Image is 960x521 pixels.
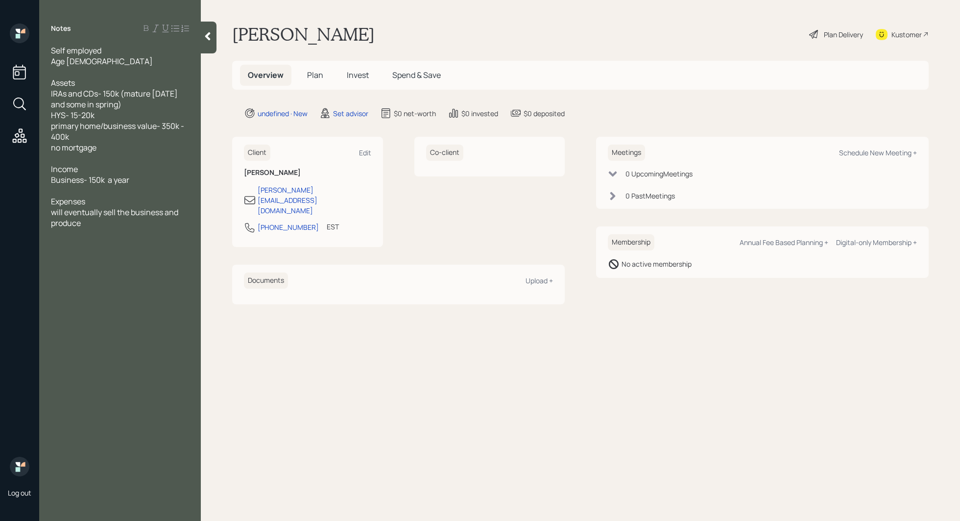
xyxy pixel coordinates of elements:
[307,70,323,80] span: Plan
[426,145,463,161] h6: Co-client
[258,108,308,119] div: undefined · New
[608,234,654,250] h6: Membership
[51,77,75,88] span: Assets
[258,222,319,232] div: [PHONE_NUMBER]
[333,108,368,119] div: Set advisor
[8,488,31,497] div: Log out
[232,24,375,45] h1: [PERSON_NAME]
[51,196,85,207] span: Expenses
[51,24,71,33] label: Notes
[526,276,553,285] div: Upload +
[51,174,129,185] span: Business- 150k a year
[51,164,78,174] span: Income
[327,222,339,232] div: EST
[51,142,96,153] span: no mortgage
[394,108,436,119] div: $0 net-worth
[392,70,441,80] span: Spend & Save
[248,70,284,80] span: Overview
[51,45,101,56] span: Self employed
[836,238,917,247] div: Digital-only Membership +
[51,207,180,228] span: will eventually sell the business and produce
[524,108,565,119] div: $0 deposited
[244,273,288,289] h6: Documents
[625,191,675,201] div: 0 Past Meeting s
[244,169,371,177] h6: [PERSON_NAME]
[359,148,371,157] div: Edit
[51,110,95,121] span: HYS- 15-20k
[347,70,369,80] span: Invest
[824,29,863,40] div: Plan Delivery
[622,259,692,269] div: No active membership
[244,145,270,161] h6: Client
[891,29,922,40] div: Kustomer
[839,148,917,157] div: Schedule New Meeting +
[51,121,186,142] span: primary home/business value- 350k - 400k
[10,457,29,476] img: retirable_logo.png
[51,56,153,67] span: Age [DEMOGRAPHIC_DATA]
[740,238,828,247] div: Annual Fee Based Planning +
[258,185,371,216] div: [PERSON_NAME][EMAIL_ADDRESS][DOMAIN_NAME]
[608,145,645,161] h6: Meetings
[51,88,179,110] span: IRAs and CDs- 150k (mature [DATE] and some in spring)
[461,108,498,119] div: $0 invested
[625,169,693,179] div: 0 Upcoming Meeting s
